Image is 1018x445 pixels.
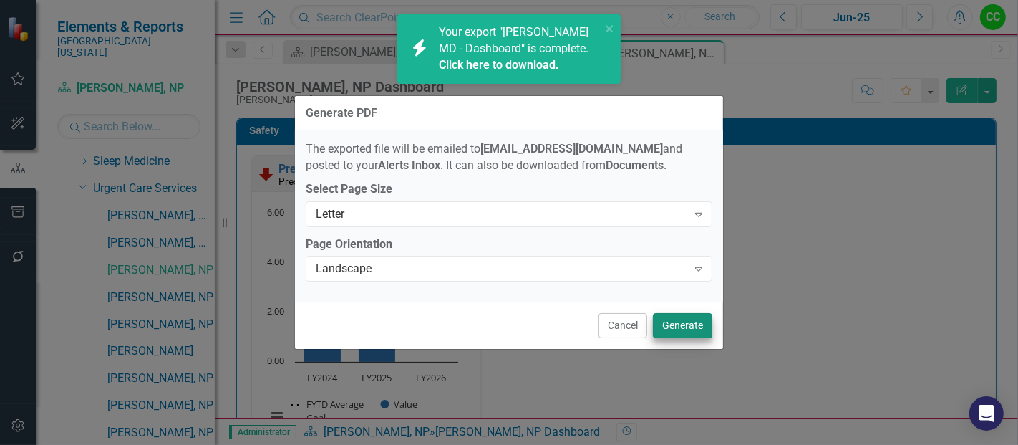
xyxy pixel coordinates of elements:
strong: Alerts Inbox [378,158,440,172]
div: Landscape [316,261,687,277]
strong: Documents [606,158,664,172]
div: Letter [316,206,687,222]
span: Your export "[PERSON_NAME] MD - Dashboard" is complete. [439,25,597,74]
label: Select Page Size [306,181,712,198]
span: The exported file will be emailed to and posted to your . It can also be downloaded from . [306,142,682,172]
button: Generate [653,313,712,338]
a: Click here to download. [439,58,559,72]
label: Page Orientation [306,236,712,253]
strong: [EMAIL_ADDRESS][DOMAIN_NAME] [480,142,663,155]
button: Cancel [598,313,647,338]
div: Generate PDF [306,107,377,120]
div: Open Intercom Messenger [969,396,1004,431]
button: close [605,20,615,37]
